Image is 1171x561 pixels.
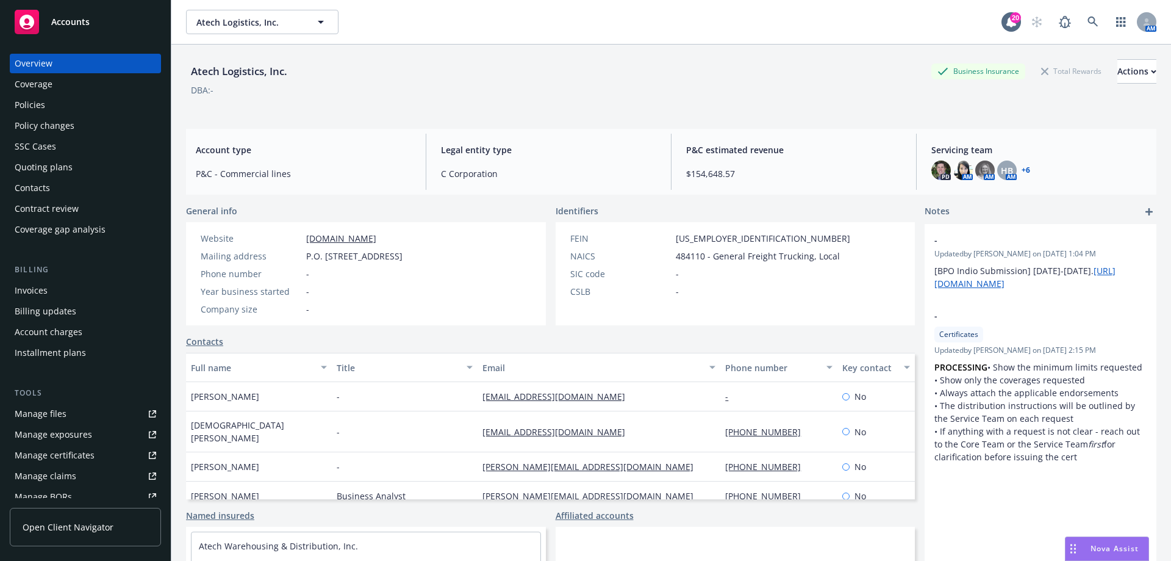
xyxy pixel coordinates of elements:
[15,178,50,198] div: Contacts
[15,116,74,136] div: Policy changes
[1142,204,1156,219] a: add
[1053,10,1077,34] a: Report a Bug
[1081,10,1105,34] a: Search
[15,322,82,342] div: Account charges
[1065,537,1149,561] button: Nova Assist
[186,10,338,34] button: Atech Logistics, Inc.
[934,248,1147,259] span: Updated by [PERSON_NAME] on [DATE] 1:04 PM
[199,540,358,552] a: Atech Warehousing & Distribution, Inc.
[934,234,1115,247] span: -
[337,490,406,502] span: Business Analyst
[441,167,656,180] span: C Corporation
[482,426,635,438] a: [EMAIL_ADDRESS][DOMAIN_NAME]
[337,390,340,403] span: -
[201,267,301,280] div: Phone number
[15,302,76,321] div: Billing updates
[15,74,52,94] div: Coverage
[725,391,738,402] a: -
[191,490,259,502] span: [PERSON_NAME]
[10,322,161,342] a: Account charges
[10,425,161,444] a: Manage exposures
[306,267,309,280] span: -
[10,137,161,156] a: SSC Cases
[10,220,161,239] a: Coverage gap analysis
[975,161,995,180] img: photo
[725,461,811,472] a: [PHONE_NUMBER]
[186,353,332,382] button: Full name
[570,232,671,245] div: FEIN
[1010,12,1021,23] div: 20
[15,220,106,239] div: Coverage gap analysis
[441,143,656,156] span: Legal entity type
[15,425,92,444] div: Manage exposures
[934,264,1147,290] p: [BPO Indio Submission] [DATE]-[DATE].
[556,509,634,522] a: Affiliated accounts
[478,353,720,382] button: Email
[191,84,213,96] div: DBA: -
[1022,167,1030,174] a: +6
[10,95,161,115] a: Policies
[196,16,302,29] span: Atech Logistics, Inc.
[934,309,1115,322] span: -
[1001,164,1013,177] span: HB
[10,281,161,300] a: Invoices
[570,267,671,280] div: SIC code
[725,426,811,438] a: [PHONE_NUMBER]
[10,178,161,198] a: Contacts
[934,361,987,373] strong: PROCESSING
[934,345,1147,356] span: Updated by [PERSON_NAME] on [DATE] 2:15 PM
[931,63,1025,79] div: Business Insurance
[556,204,598,217] span: Identifiers
[854,390,866,403] span: No
[10,446,161,465] a: Manage certificates
[201,303,301,316] div: Company size
[925,204,950,219] span: Notes
[337,460,340,473] span: -
[854,490,866,502] span: No
[191,460,259,473] span: [PERSON_NAME]
[15,199,79,219] div: Contract review
[15,137,56,156] div: SSC Cases
[10,387,161,399] div: Tools
[15,466,76,486] div: Manage claims
[186,204,237,217] span: General info
[15,446,95,465] div: Manage certificates
[10,264,161,276] div: Billing
[332,353,478,382] button: Title
[931,143,1147,156] span: Servicing team
[337,361,459,374] div: Title
[10,199,161,219] a: Contract review
[1025,10,1049,34] a: Start snowing
[191,390,259,403] span: [PERSON_NAME]
[10,487,161,507] a: Manage BORs
[306,233,376,244] a: [DOMAIN_NAME]
[10,116,161,136] a: Policy changes
[51,17,90,27] span: Accounts
[15,54,52,73] div: Overview
[837,353,915,382] button: Key contact
[15,95,45,115] div: Policies
[201,250,301,262] div: Mailing address
[482,490,703,502] a: [PERSON_NAME][EMAIL_ADDRESS][DOMAIN_NAME]
[10,466,161,486] a: Manage claims
[925,300,1156,473] div: -CertificatesUpdatedby [PERSON_NAME] on [DATE] 2:15 PMPROCESSING• Show the minimum limits request...
[1088,438,1104,450] em: first
[15,281,48,300] div: Invoices
[1035,63,1108,79] div: Total Rewards
[1090,543,1139,554] span: Nova Assist
[939,329,978,340] span: Certificates
[842,361,897,374] div: Key contact
[925,224,1156,300] div: -Updatedby [PERSON_NAME] on [DATE] 1:04 PM[BPO Indio Submission] [DATE]-[DATE].[URL][DOMAIN_NAME]
[676,232,850,245] span: [US_EMPLOYER_IDENTIFICATION_NUMBER]
[1117,59,1156,84] button: Actions
[482,361,702,374] div: Email
[186,335,223,348] a: Contacts
[191,419,327,444] span: [DEMOGRAPHIC_DATA][PERSON_NAME]
[306,250,403,262] span: P.O. [STREET_ADDRESS]
[570,285,671,298] div: CSLB
[15,487,72,507] div: Manage BORs
[306,285,309,298] span: -
[854,460,866,473] span: No
[15,157,73,177] div: Quoting plans
[201,232,301,245] div: Website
